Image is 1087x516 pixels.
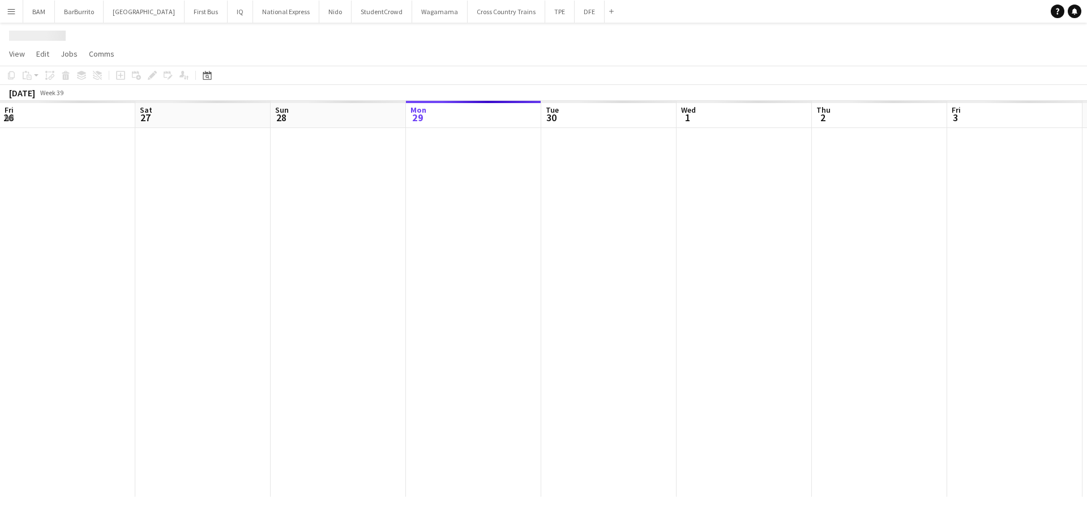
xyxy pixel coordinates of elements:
button: Cross Country Trains [468,1,545,23]
span: Fri [952,105,961,115]
a: Comms [84,46,119,61]
button: StudentCrowd [352,1,412,23]
span: 2 [815,111,831,124]
span: Tue [546,105,559,115]
a: Jobs [56,46,82,61]
span: 1 [679,111,696,124]
button: Nido [319,1,352,23]
a: View [5,46,29,61]
span: Wed [681,105,696,115]
a: Edit [32,46,54,61]
button: National Express [253,1,319,23]
button: TPE [545,1,575,23]
span: 27 [138,111,152,124]
span: Thu [816,105,831,115]
span: 29 [409,111,426,124]
span: Sat [140,105,152,115]
button: First Bus [185,1,228,23]
span: Jobs [61,49,78,59]
span: Comms [89,49,114,59]
span: Sun [275,105,289,115]
span: 28 [273,111,289,124]
button: BarBurrito [55,1,104,23]
span: 26 [3,111,14,124]
button: Wagamama [412,1,468,23]
span: 3 [950,111,961,124]
span: Fri [5,105,14,115]
span: 30 [544,111,559,124]
button: [GEOGRAPHIC_DATA] [104,1,185,23]
span: Week 39 [37,88,66,97]
button: IQ [228,1,253,23]
span: Mon [410,105,426,115]
button: DFE [575,1,605,23]
button: BAM [23,1,55,23]
span: Edit [36,49,49,59]
div: [DATE] [9,87,35,99]
span: View [9,49,25,59]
